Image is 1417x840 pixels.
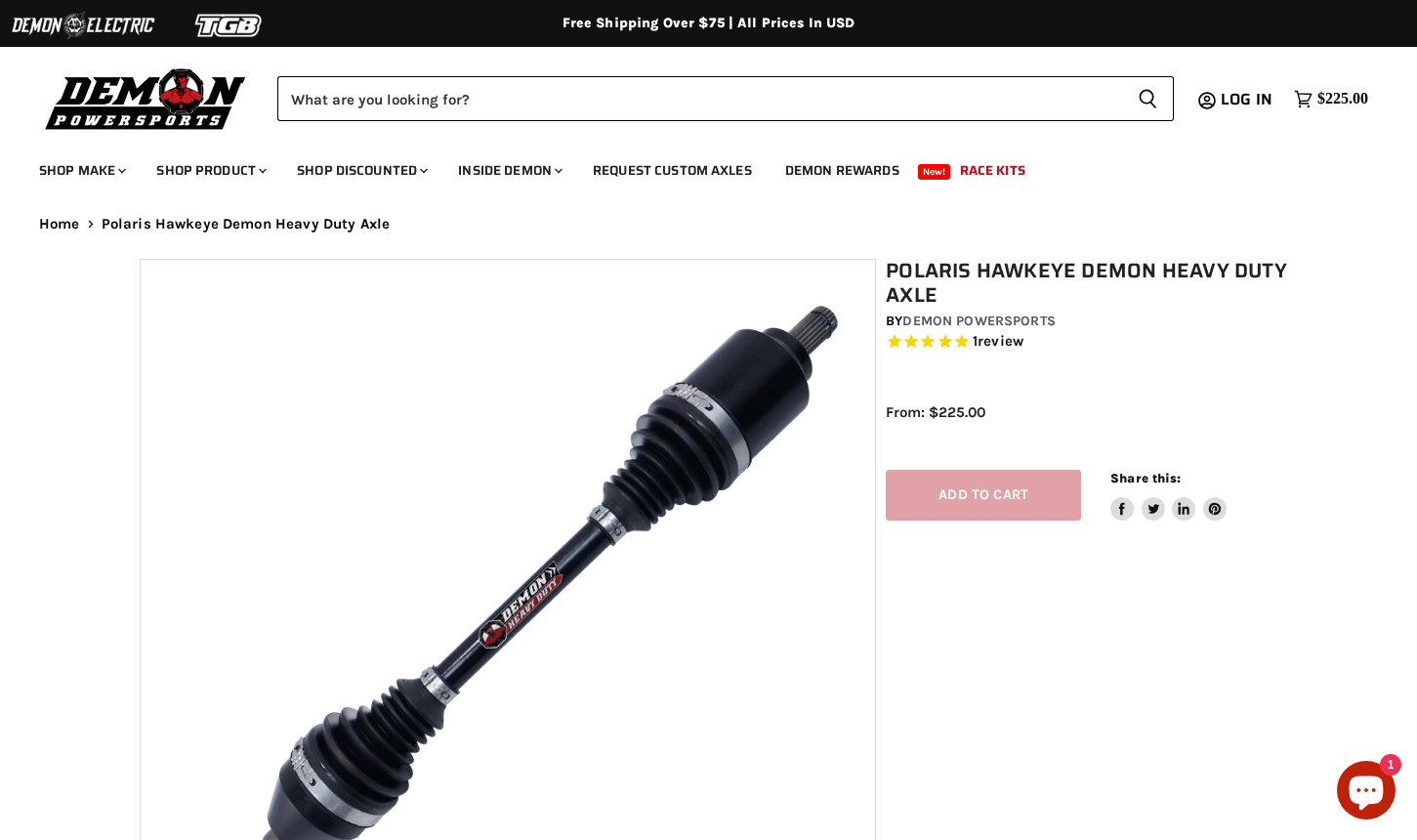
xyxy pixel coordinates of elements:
[24,143,1363,190] ul: Main menu
[886,311,1287,332] div: by
[771,150,914,190] a: Demon Rewards
[1110,471,1181,485] span: Share this:
[978,333,1023,351] span: review
[918,164,951,180] span: New!
[886,403,985,421] span: From: $225.00
[886,259,1287,308] h1: Polaris Hawkeye Demon Heavy Duty Axle
[1331,761,1401,824] inbox-online-store-chat: Shopify online store chat
[39,216,80,232] a: Home
[443,150,574,190] a: Inside Demon
[886,332,1287,353] span: Rated 5.0 out of 5 stars 1 reviews
[102,216,391,232] span: Polaris Hawkeye Demon Heavy Duty Axle
[156,7,303,44] img: TGB Logo 2
[282,150,439,190] a: Shop Discounted
[142,150,278,190] a: Shop Product
[1284,85,1378,113] a: $225.00
[277,76,1122,121] input: Search
[10,7,156,44] img: Demon Electric Logo 2
[902,313,1055,329] a: Demon Powersports
[945,150,1040,190] a: Race Kits
[1122,76,1174,121] button: Search
[1317,90,1368,108] span: $225.00
[39,63,253,133] img: Demon Powersports
[973,333,1023,351] span: 1 reviews
[24,150,138,190] a: Shop Make
[1212,91,1284,108] a: Log in
[1110,470,1227,522] aside: Share this:
[277,76,1174,121] form: Product
[578,150,767,190] a: Request Custom Axles
[1221,87,1272,111] span: Log in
